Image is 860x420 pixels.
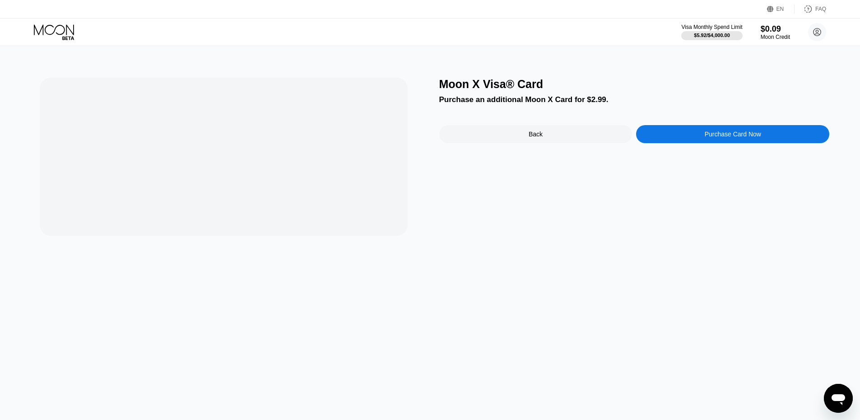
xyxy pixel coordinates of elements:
[767,5,795,14] div: EN
[761,34,790,40] div: Moon Credit
[681,24,742,30] div: Visa Monthly Spend Limit
[761,24,790,34] div: $0.09
[681,24,742,40] div: Visa Monthly Spend Limit$5.92/$4,000.00
[761,24,790,40] div: $0.09Moon Credit
[439,125,632,143] div: Back
[815,6,826,12] div: FAQ
[439,78,830,91] div: Moon X Visa® Card
[776,6,784,12] div: EN
[439,95,830,104] div: Purchase an additional Moon X Card for $2.99.
[824,384,853,413] iframe: Button to launch messaging window
[529,131,543,138] div: Back
[636,125,829,143] div: Purchase Card Now
[795,5,826,14] div: FAQ
[694,33,730,38] div: $5.92 / $4,000.00
[705,131,761,138] div: Purchase Card Now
